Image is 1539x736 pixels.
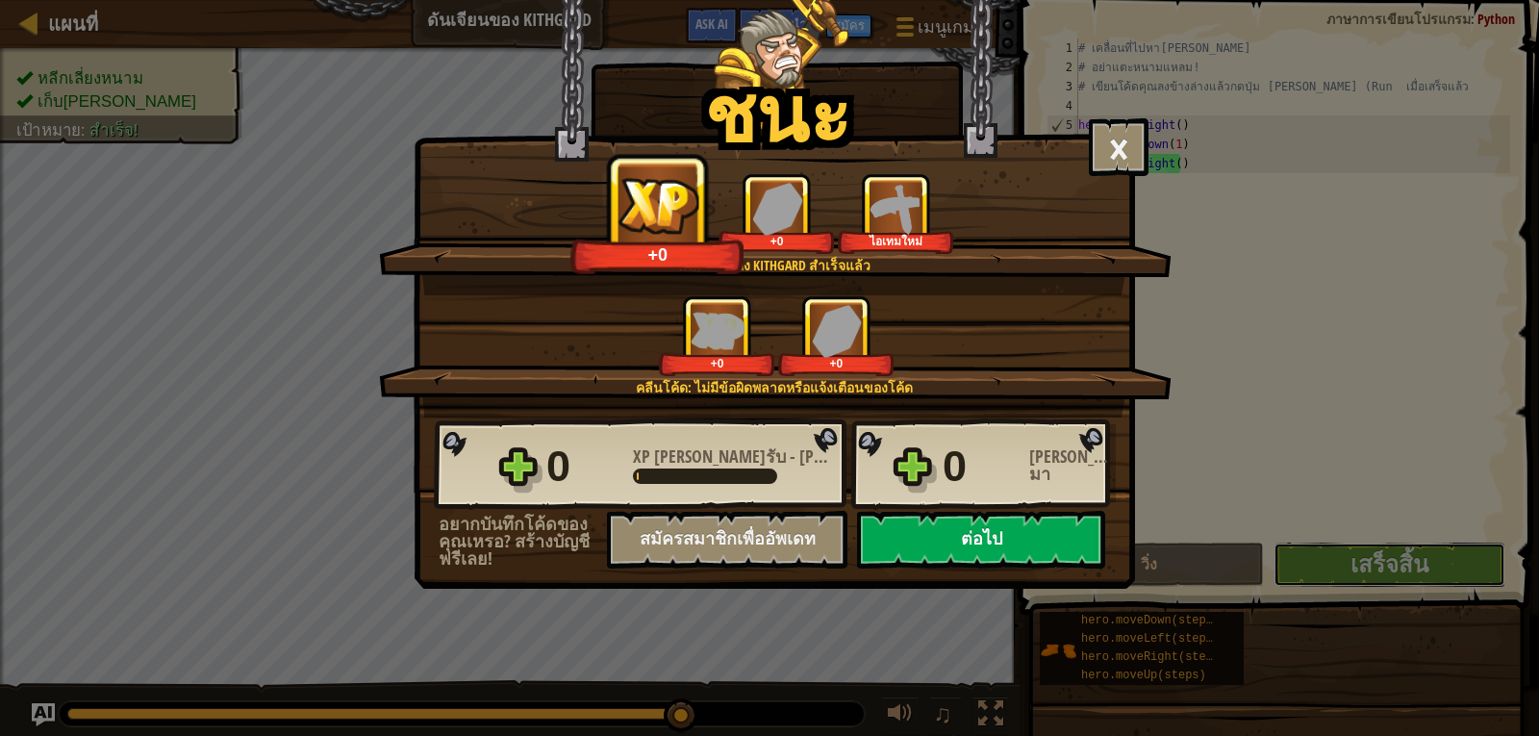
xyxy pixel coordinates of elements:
div: +0 [576,243,740,266]
img: XP ที่ได้รับ [691,312,744,349]
div: 0 [546,436,621,497]
img: ไอเทมใหม่ [870,182,922,235]
div: คลีนโค้ด: ไม่มีข้อผิดพลาดหรือแจ้งเตือนของโค้ด [470,378,1077,397]
div: +0 [782,356,891,370]
div: - [633,448,835,466]
div: +0 [663,356,771,370]
img: อัญมณีที่ได้มา [812,304,862,357]
button: ต่อไป [857,511,1105,569]
span: XP [PERSON_NAME]รับ [633,444,790,469]
div: ดันเจียนของ Kithgard สำเร็จแล้ว [470,256,1077,275]
div: +0 [722,234,831,248]
button: × [1089,118,1148,176]
div: 0 [943,436,1018,497]
div: อยากบันทึกโค้ดของคุณเหรอ? สร้างบัญชีฟรีเลย! [439,516,607,568]
button: สมัครสมาชิกเพื่ออัพเดท [607,511,847,569]
div: [PERSON_NAME]ได้มา [1029,448,1116,483]
div: ไอเทมใหม่ [842,234,950,248]
h1: ชนะ [704,71,850,156]
img: อัญมณีที่ได้มา [752,182,802,235]
img: XP ที่ได้รับ [612,172,706,238]
span: [PERSON_NAME] [795,444,915,469]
